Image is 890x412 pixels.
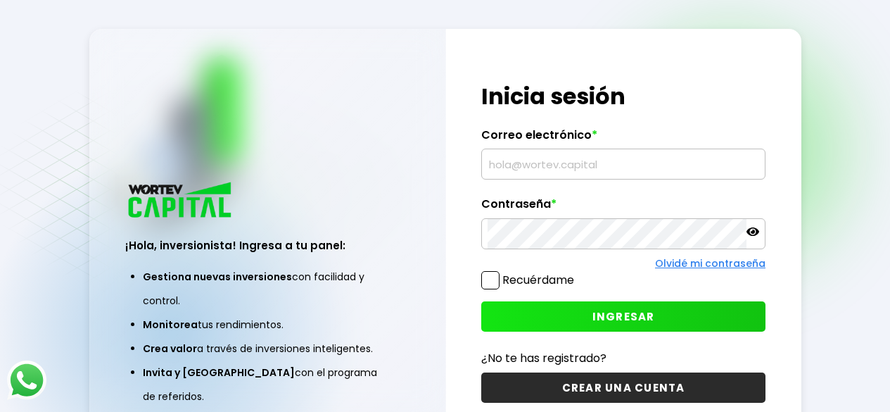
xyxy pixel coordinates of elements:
li: con el programa de referidos. [143,361,392,408]
li: con facilidad y control. [143,265,392,313]
button: CREAR UNA CUENTA [481,373,765,403]
span: Crea valor [143,342,197,356]
a: ¿No te has registrado?CREAR UNA CUENTA [481,349,765,403]
span: INGRESAR [592,309,655,324]
button: INGRESAR [481,301,765,332]
img: logo_wortev_capital [125,180,236,222]
h3: ¡Hola, inversionista! Ingresa a tu panel: [125,237,409,254]
h1: Inicia sesión [481,80,765,113]
span: Monitorea [143,318,198,332]
label: Correo electrónico [481,128,765,149]
span: Gestiona nuevas inversiones [143,270,292,284]
span: Invita y [GEOGRAPHIC_DATA] [143,366,295,380]
a: Olvidé mi contraseña [655,256,765,270]
li: a través de inversiones inteligentes. [143,337,392,361]
p: ¿No te has registrado? [481,349,765,367]
input: hola@wortev.capital [488,149,759,179]
label: Recuérdame [502,272,574,288]
img: logos_whatsapp-icon.242b2217.svg [7,361,46,400]
li: tus rendimientos. [143,313,392,337]
label: Contraseña [481,197,765,218]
